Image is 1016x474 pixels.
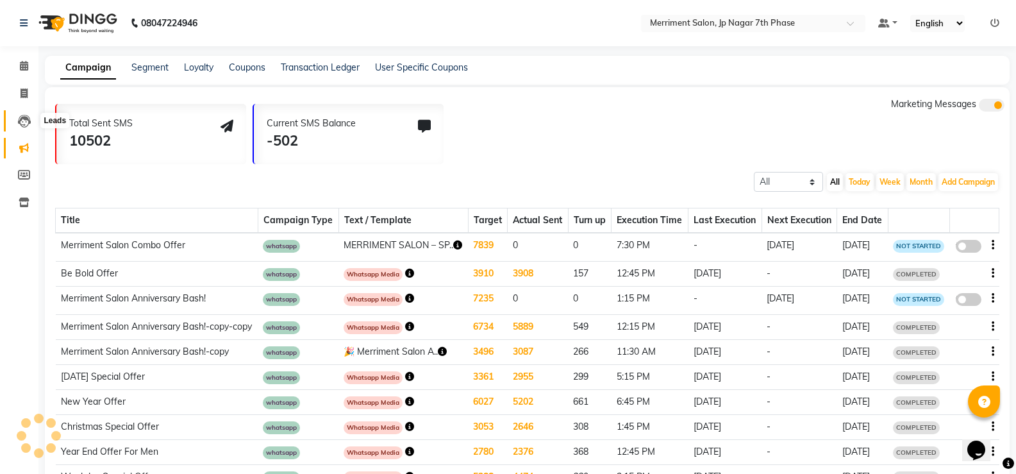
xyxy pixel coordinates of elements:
td: 308 [568,414,611,439]
td: 3361 [468,364,507,389]
td: 3087 [508,339,569,364]
td: 0 [508,233,569,261]
td: 2955 [508,364,569,389]
span: Whatsapp Media [344,396,403,409]
td: [DATE] [688,314,762,339]
td: 12:15 PM [612,314,688,339]
td: 2780 [468,439,507,464]
td: [DATE] [688,339,762,364]
span: Marketing Messages [891,98,976,110]
td: 3910 [468,261,507,286]
img: logo [33,5,121,41]
span: whatsapp [263,371,300,384]
td: Merriment Salon Anniversary Bash! [56,286,258,314]
td: [DATE] [688,364,762,389]
button: Week [876,173,904,191]
span: Whatsapp Media [344,321,403,334]
td: 7839 [468,233,507,261]
td: [DATE] [837,414,888,439]
span: Whatsapp Media [344,371,403,384]
span: Whatsapp Media [344,421,403,434]
td: 661 [568,389,611,414]
a: Coupons [229,62,265,73]
td: [DATE] [762,286,837,314]
th: Turn up [568,208,611,233]
td: 6:45 PM [612,389,688,414]
span: COMPLETED [893,446,940,459]
td: [DATE] [688,261,762,286]
div: Leads [40,113,69,128]
td: 5:15 PM [612,364,688,389]
td: - [688,233,762,261]
td: 0 [508,286,569,314]
span: COMPLETED [893,346,940,359]
b: 08047224946 [141,5,197,41]
th: Execution Time [612,208,688,233]
td: 🎉 Merriment Salon A.. [338,339,468,364]
td: [DATE] Special Offer [56,364,258,389]
td: - [762,389,837,414]
td: [DATE] [837,314,888,339]
td: 3496 [468,339,507,364]
span: whatsapp [263,240,300,253]
td: [DATE] [837,261,888,286]
iframe: chat widget [962,423,1003,461]
td: [DATE] [688,414,762,439]
div: 10502 [69,130,133,151]
td: [DATE] [837,286,888,314]
th: Title [56,208,258,233]
button: Add Campaign [938,173,998,191]
a: Campaign [60,56,116,80]
th: Last Execution [688,208,762,233]
td: Christmas Special Offer [56,414,258,439]
td: 5889 [508,314,569,339]
td: [DATE] [837,439,888,464]
span: NOT STARTED [893,240,944,253]
td: 299 [568,364,611,389]
td: Merriment Salon Combo Offer [56,233,258,261]
td: 0 [568,286,611,314]
label: false [956,293,981,306]
td: [DATE] [837,339,888,364]
th: Campaign Type [258,208,338,233]
div: Current SMS Balance [267,117,356,130]
span: NOT STARTED [893,293,944,306]
td: 6027 [468,389,507,414]
th: Next Execution [762,208,837,233]
span: whatsapp [263,268,300,281]
span: COMPLETED [893,268,940,281]
button: Month [906,173,936,191]
span: COMPLETED [893,371,940,384]
button: All [827,173,843,191]
td: MERRIMENT SALON – SP.. [338,233,468,261]
td: 12:45 PM [612,439,688,464]
td: [DATE] [688,439,762,464]
td: - [688,286,762,314]
td: - [762,364,837,389]
td: 0 [568,233,611,261]
td: [DATE] [837,389,888,414]
span: whatsapp [263,446,300,459]
td: Year End Offer For Men [56,439,258,464]
span: whatsapp [263,346,300,359]
td: [DATE] [837,233,888,261]
td: 157 [568,261,611,286]
td: 2646 [508,414,569,439]
td: 3908 [508,261,569,286]
td: 1:45 PM [612,414,688,439]
td: New Year Offer [56,389,258,414]
td: 1:15 PM [612,286,688,314]
span: Whatsapp Media [344,446,403,459]
td: 7:30 PM [612,233,688,261]
th: Text / Template [338,208,468,233]
label: false [956,240,981,253]
span: COMPLETED [893,321,940,334]
a: Loyalty [184,62,213,73]
button: Today [845,173,874,191]
span: whatsapp [263,396,300,409]
span: Whatsapp Media [344,268,403,281]
th: Target [468,208,507,233]
td: [DATE] [688,389,762,414]
td: 6734 [468,314,507,339]
td: - [762,314,837,339]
